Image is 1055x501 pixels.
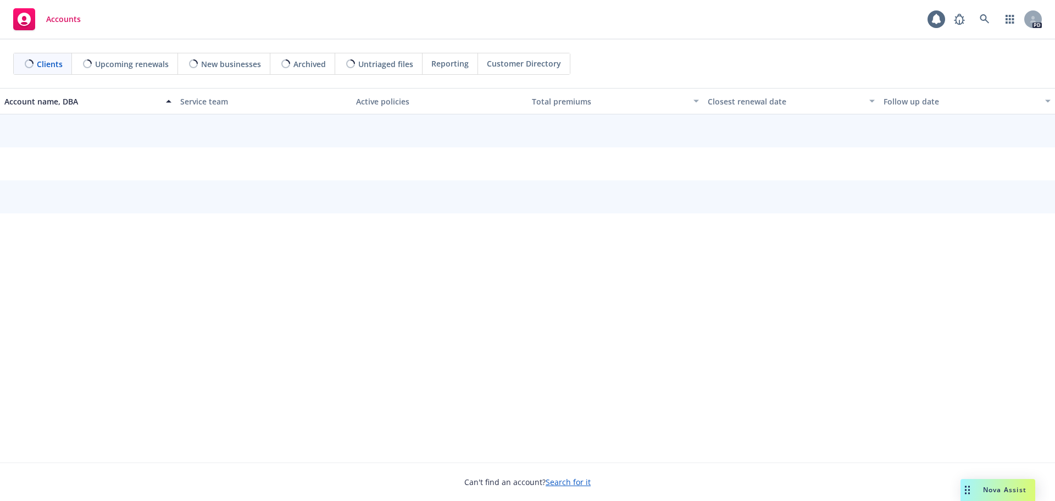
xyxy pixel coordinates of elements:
[960,479,1035,501] button: Nova Assist
[999,8,1021,30] a: Switch app
[95,58,169,70] span: Upcoming renewals
[703,88,879,114] button: Closest renewal date
[960,479,974,501] div: Drag to move
[356,96,523,107] div: Active policies
[358,58,413,70] span: Untriaged files
[532,96,687,107] div: Total premiums
[176,88,352,114] button: Service team
[464,476,591,488] span: Can't find an account?
[9,4,85,35] a: Accounts
[46,15,81,24] span: Accounts
[879,88,1055,114] button: Follow up date
[974,8,996,30] a: Search
[180,96,347,107] div: Service team
[37,58,63,70] span: Clients
[487,58,561,69] span: Customer Directory
[546,477,591,487] a: Search for it
[948,8,970,30] a: Report a Bug
[983,485,1026,494] span: Nova Assist
[708,96,863,107] div: Closest renewal date
[201,58,261,70] span: New businesses
[4,96,159,107] div: Account name, DBA
[884,96,1039,107] div: Follow up date
[527,88,703,114] button: Total premiums
[352,88,527,114] button: Active policies
[293,58,326,70] span: Archived
[431,58,469,69] span: Reporting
